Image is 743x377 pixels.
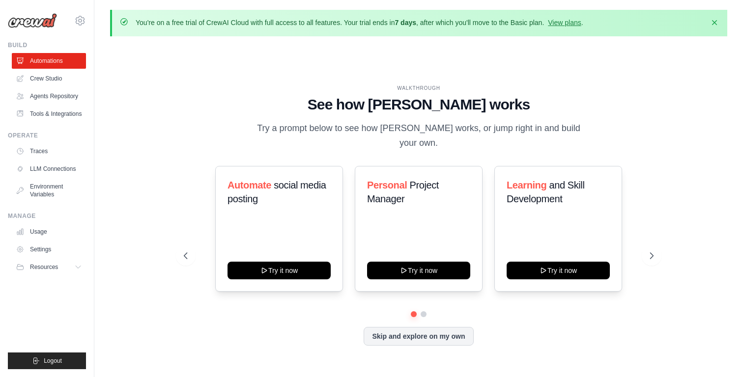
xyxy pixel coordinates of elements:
p: Try a prompt below to see how [PERSON_NAME] works, or jump right in and build your own. [254,121,584,150]
a: View plans [548,19,581,27]
button: Try it now [367,262,470,279]
a: Automations [12,53,86,69]
h1: See how [PERSON_NAME] works [184,96,654,113]
p: You're on a free trial of CrewAI Cloud with full access to all features. Your trial ends in , aft... [136,18,583,27]
span: Resources [30,263,58,271]
div: Build [8,41,86,49]
span: and Skill Development [507,180,584,204]
button: Try it now [228,262,331,279]
span: social media posting [228,180,326,204]
iframe: Chat Widget [694,330,743,377]
button: Resources [12,259,86,275]
a: LLM Connections [12,161,86,177]
a: Settings [12,242,86,257]
button: Skip and explore on my own [364,327,473,346]
strong: 7 days [395,19,416,27]
a: Usage [12,224,86,240]
span: Project Manager [367,180,439,204]
a: Traces [12,143,86,159]
button: Logout [8,352,86,369]
span: Learning [507,180,546,190]
a: Crew Studio [12,71,86,86]
a: Tools & Integrations [12,106,86,122]
div: WALKTHROUGH [184,84,654,92]
a: Agents Repository [12,88,86,104]
div: Manage [8,212,86,220]
span: Automate [228,180,271,190]
img: Logo [8,13,57,28]
button: Try it now [507,262,610,279]
a: Environment Variables [12,179,86,202]
span: Logout [44,357,62,365]
div: Operate [8,132,86,139]
span: Personal [367,180,407,190]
